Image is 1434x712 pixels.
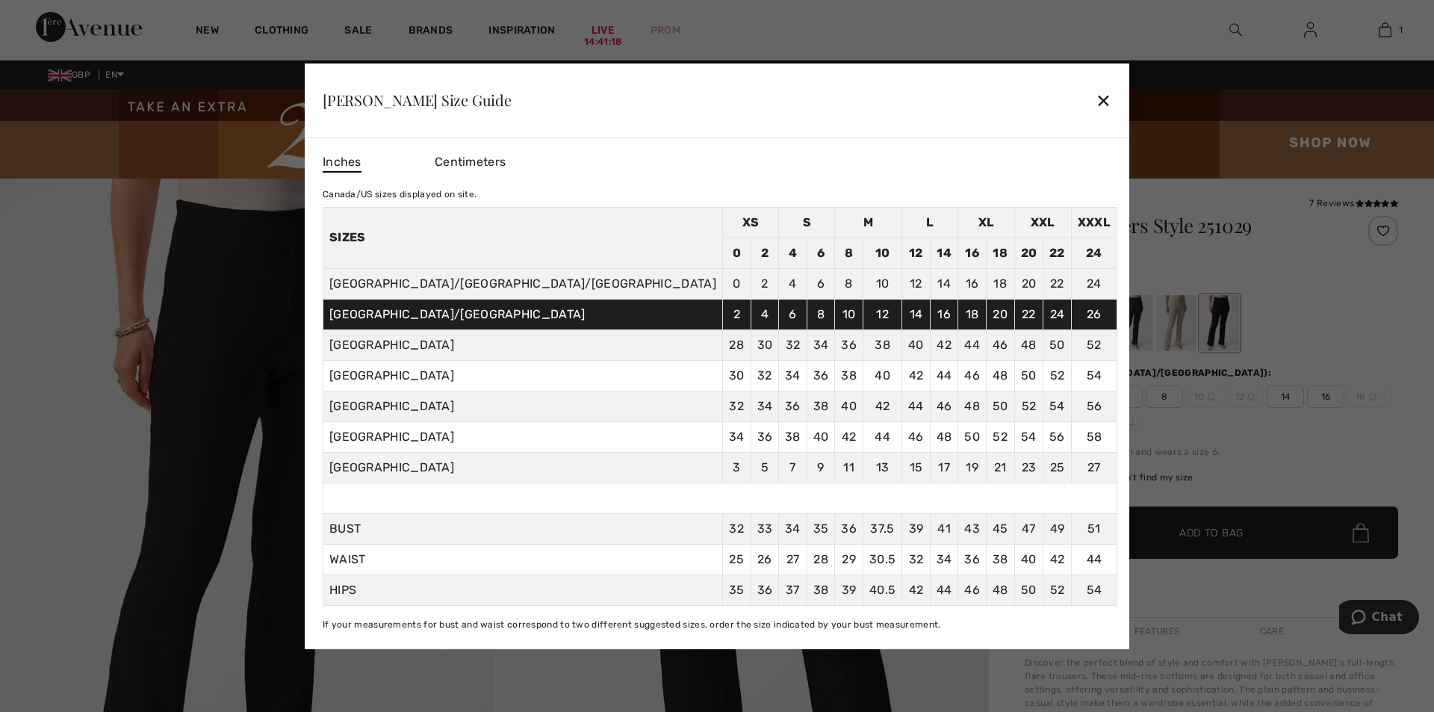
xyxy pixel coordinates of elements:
td: 54 [1043,391,1072,421]
span: 34 [937,552,952,566]
td: 14 [902,299,931,329]
span: 36 [841,521,857,536]
td: 18 [986,238,1014,268]
td: 28 [722,329,751,360]
span: 47 [1022,521,1036,536]
td: 34 [751,391,779,421]
td: 40 [863,360,901,391]
td: S [779,207,835,238]
td: 0 [722,238,751,268]
td: 46 [958,360,987,391]
td: XXL [1014,207,1071,238]
span: 33 [757,521,773,536]
span: 27 [786,552,800,566]
span: 37 [786,583,800,597]
span: 46 [964,583,980,597]
th: Sizes [323,207,722,268]
td: 18 [986,268,1014,299]
span: 51 [1087,521,1101,536]
span: Chat [33,10,63,24]
span: 41 [937,521,951,536]
td: 5 [751,452,779,483]
td: 10 [863,238,901,268]
td: [GEOGRAPHIC_DATA]/[GEOGRAPHIC_DATA] [323,299,722,329]
td: [GEOGRAPHIC_DATA] [323,360,722,391]
td: 50 [958,421,987,452]
span: 48 [993,583,1008,597]
td: 42 [930,329,958,360]
td: 42 [863,391,901,421]
td: 27 [1071,452,1117,483]
span: 36 [964,552,980,566]
td: 22 [1043,268,1072,299]
td: [GEOGRAPHIC_DATA]/[GEOGRAPHIC_DATA]/[GEOGRAPHIC_DATA] [323,268,722,299]
span: 44 [937,583,952,597]
td: [GEOGRAPHIC_DATA] [323,391,722,421]
td: 26 [1071,299,1117,329]
td: 34 [807,329,835,360]
td: 40 [902,329,931,360]
span: 54 [1087,583,1102,597]
td: 10 [835,299,863,329]
span: 40.5 [869,583,896,597]
span: 32 [909,552,924,566]
td: 17 [930,452,958,483]
td: 8 [835,238,863,268]
span: 42 [909,583,924,597]
td: M [835,207,902,238]
td: 8 [835,268,863,299]
td: 8 [807,299,835,329]
td: 36 [807,360,835,391]
span: 35 [813,521,829,536]
td: 24 [1071,238,1117,268]
td: 22 [1043,238,1072,268]
td: 2 [751,238,779,268]
td: [GEOGRAPHIC_DATA] [323,421,722,452]
td: 22 [1014,299,1043,329]
td: 12 [863,299,901,329]
td: 44 [902,391,931,421]
td: 46 [986,329,1014,360]
td: 14 [930,268,958,299]
td: 46 [902,421,931,452]
td: 30 [722,360,751,391]
td: 11 [835,452,863,483]
td: 58 [1071,421,1117,452]
td: 42 [902,360,931,391]
td: 36 [751,421,779,452]
span: 43 [964,521,980,536]
td: L [902,207,958,238]
td: 3 [722,452,751,483]
span: 45 [993,521,1008,536]
td: 32 [779,329,807,360]
span: Inches [323,153,361,173]
span: 37.5 [870,521,894,536]
span: 44 [1087,552,1102,566]
td: 44 [958,329,987,360]
td: 56 [1043,421,1072,452]
td: 18 [958,299,987,329]
td: 20 [986,299,1014,329]
span: 32 [729,521,744,536]
div: [PERSON_NAME] Size Guide [323,93,512,108]
span: 29 [842,552,856,566]
td: 4 [779,238,807,268]
td: BUST [323,513,722,544]
td: 34 [722,421,751,452]
td: 7 [779,452,807,483]
td: [GEOGRAPHIC_DATA] [323,452,722,483]
td: 16 [958,268,987,299]
td: XL [958,207,1014,238]
td: 19 [958,452,987,483]
span: 25 [729,552,744,566]
span: 39 [842,583,857,597]
div: If your measurements for bust and waist correspond to two different suggested sizes, order the si... [323,618,1117,631]
td: 44 [863,421,901,452]
span: 52 [1050,583,1065,597]
span: 34 [785,521,801,536]
td: XS [722,207,778,238]
td: 32 [722,391,751,421]
td: 38 [807,391,835,421]
td: 2 [751,268,779,299]
td: 46 [930,391,958,421]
